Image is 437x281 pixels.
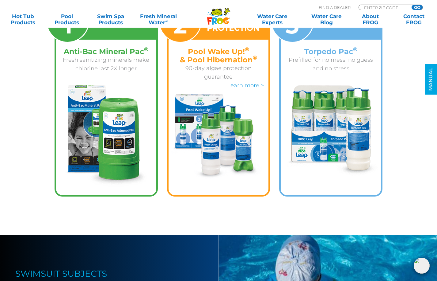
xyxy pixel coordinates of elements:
[414,258,430,274] img: openIcon
[245,13,300,25] a: Water CareExperts
[285,56,376,73] p: Prefilled for no mess, no guess and no stress
[173,47,264,64] h4: Pool Wake Up! & Pool Hibernation
[245,46,249,53] sup: ®
[61,56,152,73] p: Fresh sanitizing minerals make chlorine last 2X longer
[425,64,437,95] a: MANUAL
[319,5,351,10] p: Find A Dealer
[397,13,431,25] a: ContactFROG
[353,13,387,25] a: AboutFROG
[310,13,344,25] a: Water CareBlog
[169,94,269,179] img: frog-leap-step-2
[363,5,405,10] input: Zip Code Form
[6,13,40,25] a: Hot TubProducts
[50,13,84,25] a: PoolProducts
[253,54,257,61] sup: ®
[93,13,127,25] a: Swim SpaProducts
[137,13,180,25] a: Fresh MineralWater∞
[285,47,376,56] h4: Torpedo Pac
[15,269,188,279] h4: SWIMSUIT SUBJECTS
[283,85,378,176] img: frog-leap-step-3
[353,46,357,53] sup: ®
[227,82,264,89] a: Learn more >
[165,19,168,23] sup: ∞
[412,5,423,10] input: GO
[173,5,187,37] p: step
[61,47,152,56] h4: Anti-Bac Mineral Pac
[144,46,148,53] sup: ®
[62,5,74,37] p: step
[65,85,147,187] img: frog-leap-step-1
[286,5,299,37] p: step
[173,64,264,81] p: 90-day algae protection guarantee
